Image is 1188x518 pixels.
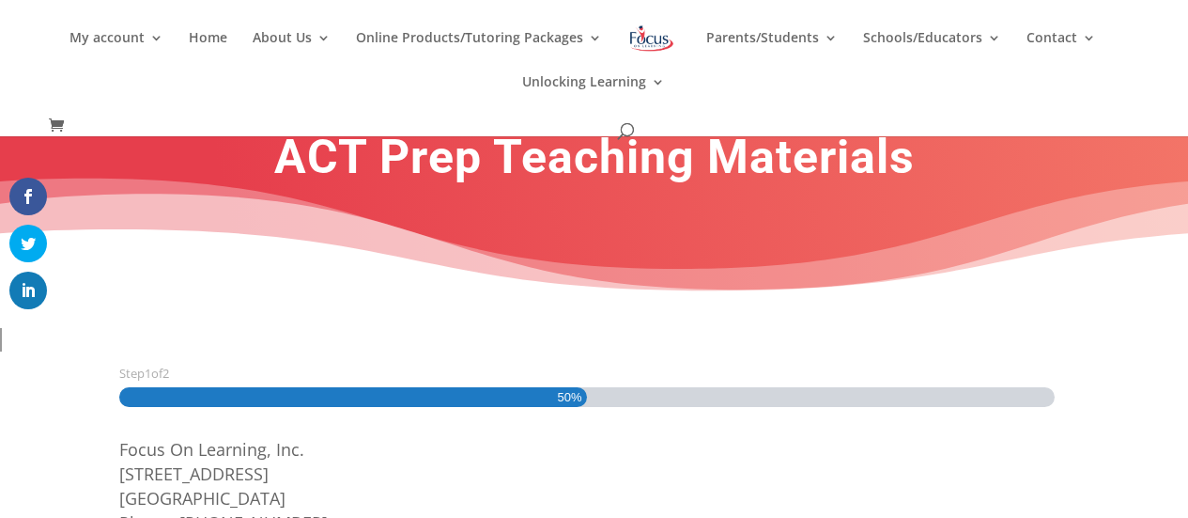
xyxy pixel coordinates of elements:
a: Home [189,31,227,75]
a: Schools/Educators [863,31,1001,75]
span: 50% [557,387,581,407]
a: About Us [253,31,331,75]
img: Focus on Learning [627,22,676,55]
a: Online Products/Tutoring Packages [356,31,602,75]
a: Unlocking Learning [522,75,665,119]
a: My account [69,31,163,75]
a: Contact [1026,31,1096,75]
h1: ACT Prep Teaching Materials [119,138,1070,185]
span: 2 [162,365,169,382]
a: Parents/Students [706,31,838,75]
h3: Step of [119,368,1070,380]
span: 1 [145,365,151,382]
